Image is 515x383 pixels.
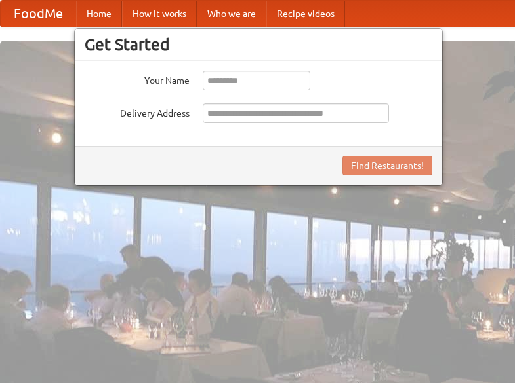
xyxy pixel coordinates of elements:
[122,1,197,27] a: How it works
[342,156,432,175] button: Find Restaurants!
[85,71,190,87] label: Your Name
[1,1,76,27] a: FoodMe
[76,1,122,27] a: Home
[85,103,190,120] label: Delivery Address
[266,1,345,27] a: Recipe videos
[85,35,432,54] h3: Get Started
[197,1,266,27] a: Who we are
